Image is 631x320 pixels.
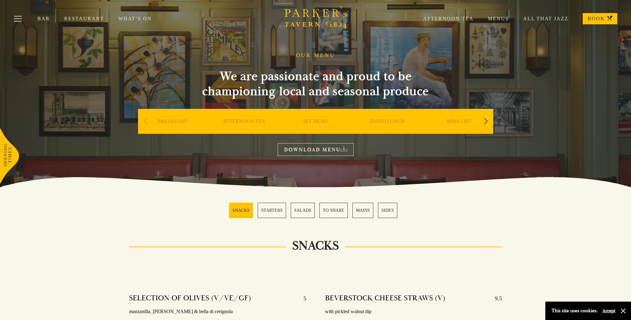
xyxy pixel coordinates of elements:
[258,203,286,218] a: 2 / 6
[319,203,348,218] a: 4 / 6
[482,114,490,128] div: Next slide
[229,203,253,218] a: 1 / 6
[291,203,315,218] a: 3 / 6
[286,238,345,253] h2: SNACKS
[296,52,335,59] h1: OUR MENU
[325,293,445,303] h4: BEVERSTOCK CHEESE STRAWS (V)
[552,306,598,315] p: This site uses cookies.
[223,118,265,143] a: AFTERNOON TEA
[297,293,306,303] p: 5
[278,143,354,156] a: DOWNLOAD MENU
[352,203,373,218] a: 5 / 6
[191,69,440,99] h2: We are passionate and proud to be championing local and seasonal produce
[325,307,502,316] p: with pickled walnut dip
[602,308,615,314] button: Accept
[370,118,405,143] a: [DATE] LUNCH
[281,109,350,153] div: 3 / 9
[425,109,493,153] div: 5 / 9
[141,114,150,128] div: Previous slide
[447,118,471,143] a: WINE LIST
[129,307,306,316] p: manzanilla, [PERSON_NAME] & bella di cerignola
[303,118,328,143] a: SET MENU
[353,109,422,153] div: 4 / 9
[620,308,626,314] button: Close and accept
[129,293,251,303] h4: SELECTION OF OLIVES (V/VE/GF)
[210,109,278,153] div: 2 / 9
[157,118,187,143] a: BREAKFAST
[378,203,397,218] a: 6 / 6
[489,293,502,303] p: 9.5
[138,109,207,153] div: 1 / 9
